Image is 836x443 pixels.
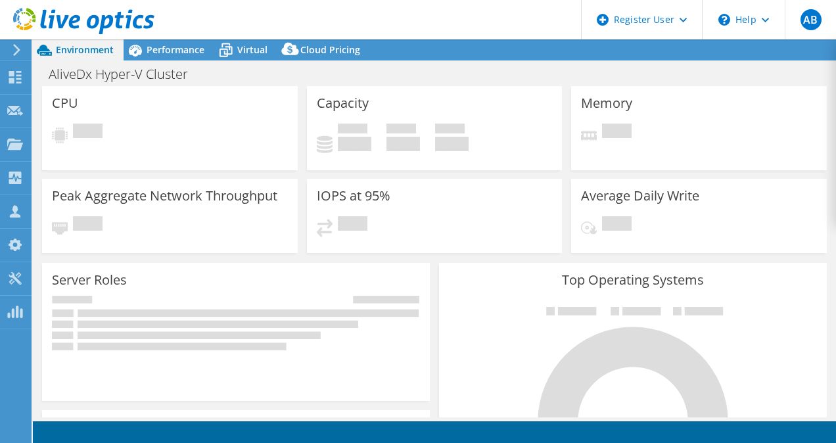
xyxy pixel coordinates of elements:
[386,137,420,151] h4: 0 GiB
[52,189,277,203] h3: Peak Aggregate Network Throughput
[581,96,632,110] h3: Memory
[317,189,390,203] h3: IOPS at 95%
[317,96,369,110] h3: Capacity
[435,137,469,151] h4: 0 GiB
[73,124,103,141] span: Pending
[52,96,78,110] h3: CPU
[338,216,367,234] span: Pending
[718,14,730,26] svg: \n
[435,124,465,137] span: Total
[386,124,416,137] span: Free
[73,216,103,234] span: Pending
[338,124,367,137] span: Used
[338,137,371,151] h4: 0 GiB
[581,189,699,203] h3: Average Daily Write
[56,43,114,56] span: Environment
[147,43,204,56] span: Performance
[300,43,360,56] span: Cloud Pricing
[52,273,127,287] h3: Server Roles
[801,9,822,30] span: AB
[449,273,817,287] h3: Top Operating Systems
[602,216,632,234] span: Pending
[43,67,208,82] h1: AliveDx Hyper-V Cluster
[602,124,632,141] span: Pending
[237,43,267,56] span: Virtual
